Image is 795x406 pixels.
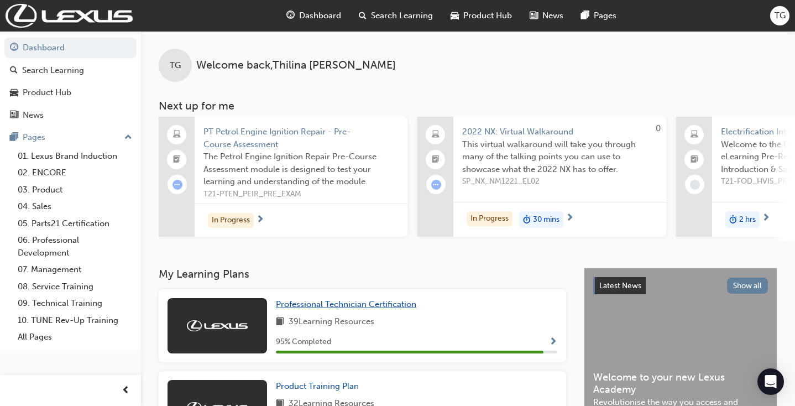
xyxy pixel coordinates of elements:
a: Product Hub [4,82,137,103]
a: car-iconProduct Hub [442,4,521,27]
span: search-icon [359,9,367,23]
span: booktick-icon [691,153,698,167]
span: duration-icon [523,212,531,227]
button: Pages [4,127,137,148]
button: TG [770,6,789,25]
button: DashboardSearch LearningProduct HubNews [4,35,137,127]
span: duration-icon [729,212,737,227]
h3: My Learning Plans [159,268,566,280]
span: search-icon [10,66,18,76]
span: laptop-icon [691,128,698,142]
span: booktick-icon [173,153,181,167]
span: up-icon [124,131,132,145]
div: Pages [23,131,45,144]
span: learningRecordVerb_ATTEMPT-icon [172,180,182,190]
a: All Pages [13,329,137,346]
a: 09. Technical Training [13,295,137,312]
span: Pages [594,9,616,22]
img: Trak [187,320,248,331]
span: Professional Technician Certification [276,299,416,309]
span: pages-icon [10,133,18,143]
a: Search Learning [4,60,137,81]
span: TG [775,9,786,22]
div: Open Intercom Messenger [757,368,784,395]
span: SP_NX_NM1221_EL02 [462,175,657,188]
span: PT Petrol Engine Ignition Repair - Pre-Course Assessment [203,126,399,150]
a: 01. Lexus Brand Induction [13,148,137,165]
div: Search Learning [22,64,84,77]
span: 95 % Completed [276,336,331,348]
span: 2022 NX: Virtual Walkaround [462,126,657,138]
span: booktick-icon [432,153,440,167]
span: learningRecordVerb_ATTEMPT-icon [431,180,441,190]
span: Product Training Plan [276,381,359,391]
div: In Progress [208,213,254,228]
button: Show Progress [549,335,557,349]
span: Welcome back , Thilina [PERSON_NAME] [196,59,396,72]
div: Product Hub [23,86,71,99]
span: next-icon [762,214,770,223]
span: Welcome to your new Lexus Academy [593,371,768,396]
span: pages-icon [581,9,589,23]
a: 08. Service Training [13,278,137,295]
span: guage-icon [10,43,18,53]
a: PT Petrol Engine Ignition Repair - Pre-Course AssessmentThe Petrol Engine Ignition Repair Pre-Cou... [159,117,407,237]
span: car-icon [451,9,459,23]
span: laptop-icon [432,128,440,142]
span: learningRecordVerb_NONE-icon [690,180,700,190]
span: This virtual walkaround will take you through many of the talking points you can use to showcase ... [462,138,657,176]
span: news-icon [530,9,538,23]
a: Product Training Plan [276,380,363,393]
a: guage-iconDashboard [278,4,350,27]
a: 07. Management [13,261,137,278]
a: 10. TUNE Rev-Up Training [13,312,137,329]
a: 04. Sales [13,198,137,215]
button: Show all [727,278,768,294]
span: TG [170,59,181,72]
a: 02022 NX: Virtual WalkaroundThis virtual walkaround will take you through many of the talking poi... [417,117,666,237]
span: guage-icon [286,9,295,23]
span: book-icon [276,315,284,329]
span: news-icon [10,111,18,121]
a: Latest NewsShow all [593,277,768,295]
a: 05. Parts21 Certification [13,215,137,232]
span: The Petrol Engine Ignition Repair Pre-Course Assessment module is designed to test your learning ... [203,150,399,188]
a: News [4,105,137,126]
a: 03. Product [13,181,137,199]
div: News [23,109,44,122]
a: Dashboard [4,38,137,58]
span: prev-icon [122,384,130,398]
span: Search Learning [371,9,433,22]
span: T21-PTEN_PEIR_PRE_EXAM [203,188,399,201]
span: 39 Learning Resources [289,315,374,329]
span: next-icon [256,215,264,225]
span: car-icon [10,88,18,98]
img: Trak [6,4,133,28]
span: Latest News [599,281,641,290]
a: Professional Technician Certification [276,298,421,311]
span: laptop-icon [173,128,181,142]
span: next-icon [566,214,574,223]
a: pages-iconPages [572,4,625,27]
a: 02. ENCORE [13,164,137,181]
span: Show Progress [549,337,557,347]
span: Product Hub [463,9,512,22]
a: news-iconNews [521,4,572,27]
a: 06. Professional Development [13,232,137,261]
span: 2 hrs [739,214,756,226]
span: 0 [656,123,661,133]
span: News [542,9,563,22]
span: Dashboard [299,9,341,22]
h3: Next up for me [141,100,795,112]
span: 30 mins [533,214,559,226]
a: search-iconSearch Learning [350,4,442,27]
div: In Progress [467,211,512,226]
